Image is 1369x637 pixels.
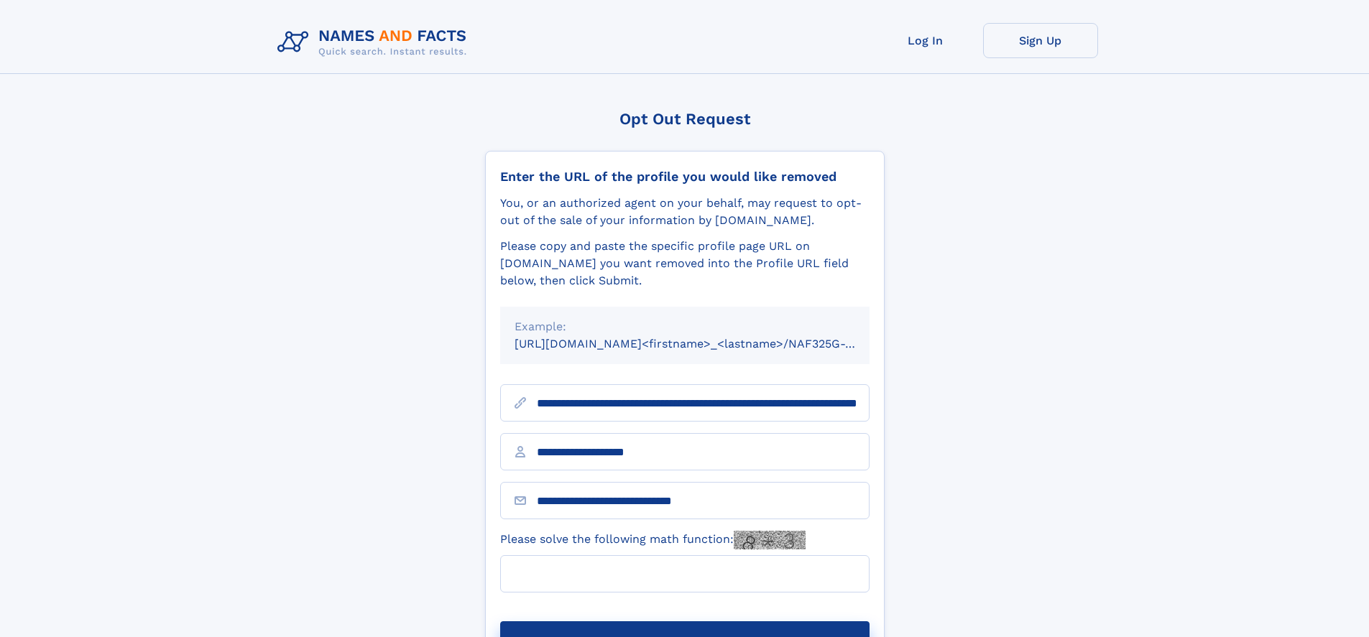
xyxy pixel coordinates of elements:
div: Please copy and paste the specific profile page URL on [DOMAIN_NAME] you want removed into the Pr... [500,238,870,289]
a: Log In [868,23,983,58]
small: [URL][DOMAIN_NAME]<firstname>_<lastname>/NAF325G-xxxxxxxx [515,337,897,350]
div: Opt Out Request [485,110,885,128]
a: Sign Up [983,23,1098,58]
div: Example: [515,318,855,335]
div: Enter the URL of the profile you would like removed [500,169,870,185]
label: Please solve the following math function: [500,531,806,549]
div: You, or an authorized agent on your behalf, may request to opt-out of the sale of your informatio... [500,195,870,229]
img: Logo Names and Facts [272,23,479,62]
